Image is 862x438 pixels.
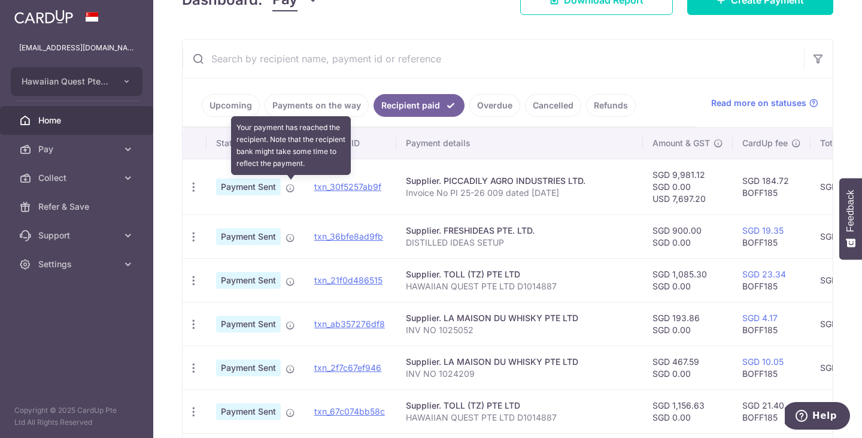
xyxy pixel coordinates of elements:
[742,269,786,279] a: SGD 23.34
[216,228,281,245] span: Payment Sent
[742,225,784,235] a: SGD 19.35
[406,312,633,324] div: Supplier. LA MAISON DU WHISKY PTE LTD
[406,368,633,380] p: INV NO 1024209
[216,360,281,376] span: Payment Sent
[406,268,633,280] div: Supplier. TOLL (TZ) PTE LTD
[216,179,281,195] span: Payment Sent
[396,128,643,159] th: Payment details
[38,201,117,213] span: Refer & Save
[38,143,117,155] span: Pay
[742,137,788,149] span: CardUp fee
[839,178,862,259] button: Feedback - Show survey
[711,97,806,109] span: Read more on statuses
[216,316,281,333] span: Payment Sent
[11,67,142,96] button: Hawaiian Quest Pte Ltd
[406,225,633,237] div: Supplier. FRESHIDEAS PTE. LTD.
[733,159,811,215] td: SGD 184.72 BOFF185
[314,231,383,241] a: txn_36bfe8ad9fb
[711,97,818,109] a: Read more on statuses
[406,237,633,249] p: DISTILLED IDEAS SETUP
[314,363,381,373] a: txn_2f7c67ef946
[314,182,381,192] a: txn_30f5257ab9f
[14,10,73,24] img: CardUp
[643,258,733,302] td: SGD 1,085.30 SGD 0.00
[643,389,733,433] td: SGD 1,156.63 SGD 0.00
[406,280,633,292] p: HAWAIIAN QUEST PTE LTD D1014887
[38,229,117,241] span: Support
[742,357,784,367] a: SGD 10.05
[183,40,804,78] input: Search by recipient name, payment id or reference
[314,406,385,416] a: txn_67c074bb58c
[643,346,733,389] td: SGD 467.59 SGD 0.00
[785,402,850,432] iframe: Opens a widget where you can find more information
[733,346,811,389] td: BOFF185
[733,302,811,346] td: BOFF185
[374,94,465,117] a: Recipient paid
[22,75,110,87] span: Hawaiian Quest Pte Ltd
[586,94,636,117] a: Refunds
[845,190,856,232] span: Feedback
[231,116,351,175] div: Your payment has reached the recipient. Note that the recipient bank might take some time to refl...
[406,400,633,412] div: Supplier. TOLL (TZ) PTE LTD
[733,389,811,433] td: SGD 21.40 BOFF185
[314,319,385,329] a: txn_ab357276df8
[733,258,811,302] td: BOFF185
[820,137,860,149] span: Total amt.
[469,94,520,117] a: Overdue
[202,94,260,117] a: Upcoming
[38,114,117,126] span: Home
[643,302,733,346] td: SGD 193.86 SGD 0.00
[733,215,811,258] td: BOFF185
[38,258,117,270] span: Settings
[406,324,633,336] p: INV NO 1025052
[265,94,369,117] a: Payments on the way
[314,275,383,285] a: txn_21f0d486515
[643,159,733,215] td: SGD 9,981.12 SGD 0.00 USD 7,697.20
[216,137,242,149] span: Status
[652,137,710,149] span: Amount & GST
[406,356,633,368] div: Supplier. LA MAISON DU WHISKY PTE LTD
[216,403,281,420] span: Payment Sent
[525,94,581,117] a: Cancelled
[406,187,633,199] p: Invoice No PI 25-26 009 dated [DATE]
[406,412,633,424] p: HAWAIIAN QUEST PTE LTD D1014887
[406,175,633,187] div: Supplier. PICCADILY AGRO INDUSTRIES LTD.
[19,42,134,54] p: [EMAIL_ADDRESS][DOMAIN_NAME]
[742,313,778,323] a: SGD 4.17
[216,272,281,289] span: Payment Sent
[38,172,117,184] span: Collect
[643,215,733,258] td: SGD 900.00 SGD 0.00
